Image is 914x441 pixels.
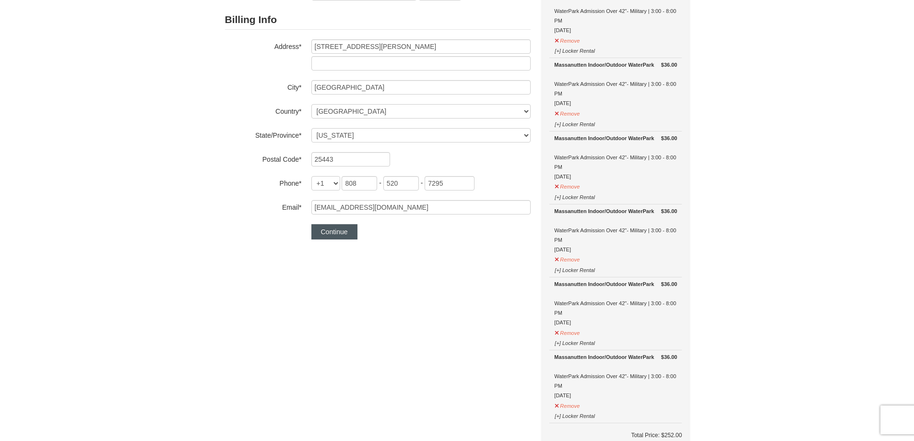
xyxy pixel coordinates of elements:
[554,107,580,119] button: Remove
[554,263,595,275] button: [+] Locker Rental
[225,200,302,212] label: Email*
[425,176,475,191] input: xxxx
[554,336,595,348] button: [+] Locker Rental
[661,206,677,216] strong: $36.00
[554,399,580,411] button: Remove
[554,279,677,327] div: WaterPark Admission Over 42"- Military | 3:00 - 8:00 PM [DATE]
[311,200,531,215] input: Email
[225,104,302,116] label: Country*
[383,176,419,191] input: xxx
[554,352,677,400] div: WaterPark Admission Over 42"- Military | 3:00 - 8:00 PM [DATE]
[554,34,580,46] button: Remove
[661,60,677,70] strong: $36.00
[554,44,595,56] button: [+] Locker Rental
[225,10,531,30] h2: Billing Info
[311,80,531,95] input: City
[554,117,595,129] button: [+] Locker Rental
[661,133,677,143] strong: $36.00
[661,279,677,289] strong: $36.00
[554,60,677,70] div: Massanutten Indoor/Outdoor WaterPark
[554,326,580,338] button: Remove
[554,409,595,421] button: [+] Locker Rental
[554,133,677,143] div: Massanutten Indoor/Outdoor WaterPark
[421,179,423,187] span: -
[311,39,531,54] input: Billing Info
[225,80,302,92] label: City*
[554,190,595,202] button: [+] Locker Rental
[379,179,381,187] span: -
[554,252,580,264] button: Remove
[225,39,302,51] label: Address*
[225,152,302,164] label: Postal Code*
[554,133,677,181] div: WaterPark Admission Over 42"- Military | 3:00 - 8:00 PM [DATE]
[225,128,302,140] label: State/Province*
[554,206,677,216] div: Massanutten Indoor/Outdoor WaterPark
[554,352,677,362] div: Massanutten Indoor/Outdoor WaterPark
[554,279,677,289] div: Massanutten Indoor/Outdoor WaterPark
[554,206,677,254] div: WaterPark Admission Over 42"- Military | 3:00 - 8:00 PM [DATE]
[549,430,682,440] h6: Total Price: $252.00
[661,352,677,362] strong: $36.00
[554,60,677,108] div: WaterPark Admission Over 42"- Military | 3:00 - 8:00 PM [DATE]
[554,179,580,191] button: Remove
[225,176,302,188] label: Phone*
[311,152,390,167] input: Postal Code
[311,224,357,239] button: Continue
[342,176,377,191] input: xxx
